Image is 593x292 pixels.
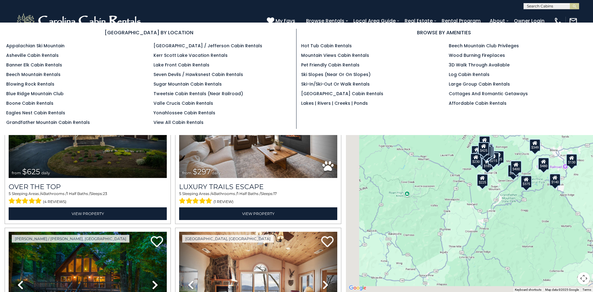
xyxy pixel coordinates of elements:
[350,15,399,26] a: Local Area Guide
[211,191,214,196] span: 4
[6,43,65,49] a: Appalachian Ski Mountain
[582,288,591,291] a: Terms
[480,146,491,158] div: $535
[154,52,228,58] a: Kerr Scott Lake Vacation Rentals
[449,62,510,68] a: 3D Walk Through Available
[402,15,436,26] a: Real Estate
[103,191,107,196] span: 23
[488,152,499,164] div: $215
[470,153,482,165] div: $230
[449,43,519,49] a: Beech Mountain Club Privileges
[439,15,484,26] a: Rental Program
[549,173,561,186] div: $140
[154,119,204,125] a: View All Cabin Rentals
[303,15,347,26] a: Browse Rentals
[154,81,222,87] a: Sugar Mountain Cabin Rentals
[12,235,129,243] a: [PERSON_NAME] / [PERSON_NAME], [GEOGRAPHIC_DATA]
[301,71,371,78] a: Ski Slopes (Near or On Slopes)
[22,167,40,176] span: $625
[508,164,519,177] div: $230
[471,145,482,158] div: $290
[347,284,368,292] img: Google
[154,91,243,97] a: Tweetsie Cabin Rentals (Near Railroad)
[538,158,549,170] div: $480
[511,15,548,26] a: Owner Login
[267,17,297,25] a: My Favs
[6,52,59,58] a: Asheville Cabin Rentals
[41,191,43,196] span: 4
[477,174,488,186] div: $225
[12,171,21,175] span: from
[179,191,181,196] span: 5
[9,183,167,191] a: Over The Top
[154,71,243,78] a: Seven Devils / Hawksnest Cabin Rentals
[529,139,540,151] div: $349
[301,29,587,36] h3: BROWSE BY AMENITIES
[6,62,62,68] a: Banner Elk Cabin Rentals
[347,284,368,292] a: Open this area in Google Maps (opens a new window)
[43,198,66,206] span: (4 reviews)
[179,207,337,220] a: View Property
[569,17,578,25] img: mail-regular-white.png
[41,171,50,175] span: daily
[511,161,522,173] div: $400
[273,191,277,196] span: 17
[321,235,334,249] a: Add to favorites
[578,272,590,285] button: Map camera controls
[449,52,505,58] a: Wood Burning Fireplaces
[193,167,211,176] span: $297
[301,100,368,106] a: Lakes | Rivers | Creeks | Ponds
[182,171,191,175] span: from
[449,100,507,106] a: Affordable Cabin Rentals
[179,183,337,191] a: Luxury Trails Escape
[6,100,53,106] a: Boone Cabin Rentals
[554,17,562,25] img: phone-regular-white.png
[449,81,510,87] a: Large Group Cabin Rentals
[6,71,61,78] a: Beech Mountain Rentals
[566,154,577,166] div: $130
[545,288,579,291] span: Map data ©2025 Google
[483,146,494,158] div: $165
[301,81,370,87] a: Ski-in/Ski-Out or Walk Rentals
[9,207,167,220] a: View Property
[179,191,337,206] div: Sleeping Areas / Bathrooms / Sleeps:
[154,62,209,68] a: Lake Front Cabin Rentals
[9,191,167,206] div: Sleeping Areas / Bathrooms / Sleeps:
[15,12,144,30] img: White-1-2.png
[515,288,541,292] button: Keyboard shortcuts
[154,100,213,106] a: Valle Crucis Cabin Rentals
[151,235,163,249] a: Add to favorites
[493,151,504,163] div: $625
[6,119,90,125] a: Grandfather Mountain Cabin Rentals
[478,142,489,154] div: $425
[6,81,54,87] a: Blowing Rock Rentals
[479,136,490,148] div: $125
[301,91,383,97] a: [GEOGRAPHIC_DATA] Cabin Rentals
[486,15,508,26] a: About
[6,29,292,36] h3: [GEOGRAPHIC_DATA] BY LOCATION
[67,191,90,196] span: 1 Half Baths /
[521,176,532,188] div: $375
[237,191,261,196] span: 1 Half Baths /
[301,43,352,49] a: Hot Tub Cabin Rentals
[449,91,528,97] a: Cottages and Romantic Getaways
[182,235,274,243] a: [GEOGRAPHIC_DATA], [GEOGRAPHIC_DATA]
[9,191,11,196] span: 5
[213,198,233,206] span: (1 review)
[482,157,493,170] div: $185
[154,110,215,116] a: Yonahlossee Cabin Rentals
[212,171,221,175] span: daily
[6,110,65,116] a: Eagles Nest Cabin Rentals
[6,91,64,97] a: Blue Ridge Mountain Club
[449,71,490,78] a: Log Cabin Rentals
[301,52,369,58] a: Mountain Views Cabin Rentals
[301,62,360,68] a: Pet Friendly Cabin Rentals
[275,17,295,25] span: My Favs
[154,43,262,49] a: [GEOGRAPHIC_DATA] / Jefferson Cabin Rentals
